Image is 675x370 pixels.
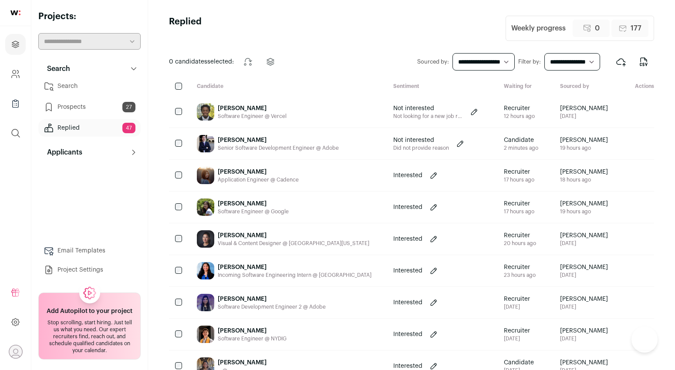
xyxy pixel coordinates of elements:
[169,16,202,41] h1: Replied
[393,203,422,212] p: Interested
[393,145,449,151] p: Did not provide reason
[169,57,234,66] span: selected:
[560,176,608,183] span: 18 hours ago
[560,231,608,240] span: [PERSON_NAME]
[218,358,267,367] div: [PERSON_NAME]
[218,136,339,145] div: [PERSON_NAME]
[504,136,538,145] span: Candidate
[504,335,530,342] div: [DATE]
[44,319,135,354] div: Stop scrolling, start hiring. Just tell us what you need. Our expert recruiters find, reach out, ...
[504,104,535,113] span: Recruiter
[197,230,214,248] img: f55dc8813258650c035635dc1fa8fa587a14ae6299a42151603ba5a523eb7976.jpg
[393,171,422,180] p: Interested
[197,198,214,216] img: 89820e32d89108e3a766617f94f783c452f7a5c8c834e8ccc533780b76fca35e.jpg
[169,59,207,65] span: 0 candidates
[38,77,141,95] a: Search
[38,119,141,137] a: Replied47
[38,60,141,77] button: Search
[38,10,141,23] h2: Projects:
[197,294,214,311] img: 4f93594206ff473b2d86a856ae09dd2be29cb01b42d473e56e3369f684f036e3
[38,98,141,116] a: Prospects27
[631,326,658,353] iframe: Help Scout Beacon - Open
[122,123,135,133] span: 47
[5,64,26,84] a: Company and ATS Settings
[197,262,214,279] img: 6ea5d3257dbf989d0919c5d21d700780b0ce0a6fedfe5f4827c5cb31a6340057
[560,136,608,145] span: [PERSON_NAME]
[560,272,608,279] span: [DATE]
[393,330,422,339] p: Interested
[633,51,654,72] button: Export to CSV
[218,263,371,272] div: [PERSON_NAME]
[611,51,631,72] button: Export to ATS
[393,136,449,145] p: Not interested
[42,64,70,74] p: Search
[386,83,497,91] div: Sentiment
[393,113,463,120] p: Not looking for a new job right now
[560,168,608,176] span: [PERSON_NAME]
[190,83,386,91] div: Candidate
[9,345,23,359] button: Open dropdown
[5,34,26,55] a: Projects
[218,240,369,247] div: Visual & Content Designer @ [GEOGRAPHIC_DATA][US_STATE]
[218,326,287,335] div: [PERSON_NAME]
[504,240,536,247] div: 20 hours ago
[511,23,566,34] div: Weekly progress
[504,113,535,120] div: 12 hours ago
[553,83,623,91] div: Sourced by
[504,272,536,279] div: 23 hours ago
[197,135,214,152] img: edb4ab1c062e8dbfa399accd7395eae442a440a52dc36a3e0615fcb943479cbc
[417,58,449,65] label: Sourced by:
[504,295,530,303] span: Recruiter
[504,326,530,335] span: Recruiter
[504,303,530,310] div: [DATE]
[631,23,641,34] span: 177
[393,298,422,307] p: Interested
[504,358,534,367] span: Candidate
[560,104,608,113] span: [PERSON_NAME]
[218,208,289,215] div: Software Engineer @ Google
[504,263,536,272] span: Recruiter
[218,303,326,310] div: Software Development Engineer 2 @ Adobe
[218,145,339,151] div: Senior Software Development Engineer @ Adobe
[504,231,536,240] span: Recruiter
[38,293,141,360] a: Add Autopilot to your project Stop scrolling, start hiring. Just tell us what you need. Our exper...
[197,103,214,121] img: c475129f22a807339bcb8e3cf418f9a907fe02617c98bb3e0047786ce825a86f.jpg
[560,303,608,310] span: [DATE]
[518,58,541,65] label: Filter by:
[560,199,608,208] span: [PERSON_NAME]
[560,240,608,247] span: [DATE]
[560,295,608,303] span: [PERSON_NAME]
[560,208,608,215] span: 19 hours ago
[560,335,608,342] span: [DATE]
[197,167,214,184] img: f2d690a8439332fb3794edae721df7a1efbe3a76f0fc6b26d8f9f6e7ad72b412.jpg
[560,326,608,335] span: [PERSON_NAME]
[560,113,608,120] span: [DATE]
[393,104,463,113] p: Not interested
[504,145,538,151] div: 2 minutes ago
[595,23,600,34] span: 0
[218,231,369,240] div: [PERSON_NAME]
[560,358,608,367] span: [PERSON_NAME]
[393,266,422,275] p: Interested
[218,199,289,208] div: [PERSON_NAME]
[560,263,608,272] span: [PERSON_NAME]
[218,104,287,113] div: [PERSON_NAME]
[122,102,135,112] span: 27
[218,168,299,176] div: [PERSON_NAME]
[38,261,141,279] a: Project Settings
[42,147,82,158] p: Applicants
[218,335,287,342] div: Software Engineer @ NYDIG
[38,242,141,259] a: Email Templates
[47,307,132,316] h2: Add Autopilot to your project
[393,235,422,243] p: Interested
[504,199,534,208] span: Recruiter
[218,113,287,120] div: Software Engineer @ Vercel
[38,144,141,161] button: Applicants
[623,83,654,91] div: Actions
[5,93,26,114] a: Company Lists
[10,10,20,15] img: wellfound-shorthand-0d5821cbd27db2630d0214b213865d53afaa358527fdda9d0ea32b1df1b89c2c.svg
[218,295,326,303] div: [PERSON_NAME]
[218,272,371,279] div: Incoming Software Engineering Intern @ [GEOGRAPHIC_DATA]
[504,176,534,183] div: 17 hours ago
[197,326,214,343] img: 449a3c54285eaf388da06e3f783e85b000b37f49088abdd49945a2960fb69cc2.jpg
